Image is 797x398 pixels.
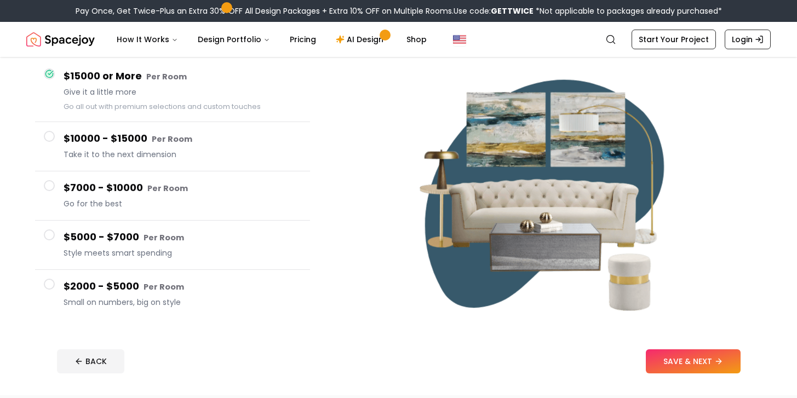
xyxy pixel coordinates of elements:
[632,30,716,49] a: Start Your Project
[26,28,95,50] img: Spacejoy Logo
[64,86,301,97] span: Give it a little more
[646,349,741,373] button: SAVE & NEXT
[152,134,192,145] small: Per Room
[35,122,310,171] button: $10000 - $15000 Per RoomTake it to the next dimension
[64,149,301,160] span: Take it to the next dimension
[398,28,435,50] a: Shop
[64,229,301,245] h4: $5000 - $7000
[146,71,187,82] small: Per Room
[108,28,435,50] nav: Main
[26,28,95,50] a: Spacejoy
[327,28,395,50] a: AI Design
[64,131,301,147] h4: $10000 - $15000
[76,5,722,16] div: Pay Once, Get Twice-Plus an Extra 30% OFF All Design Packages + Extra 10% OFF on Multiple Rooms.
[147,183,188,194] small: Per Room
[491,5,534,16] b: GETTWICE
[64,102,261,111] small: Go all out with premium selections and custom touches
[35,221,310,270] button: $5000 - $7000 Per RoomStyle meets smart spending
[64,198,301,209] span: Go for the best
[453,33,466,46] img: United States
[454,5,534,16] span: Use code:
[35,270,310,319] button: $2000 - $5000 Per RoomSmall on numbers, big on style
[144,281,184,292] small: Per Room
[108,28,187,50] button: How It Works
[64,279,301,295] h4: $2000 - $5000
[64,247,301,258] span: Style meets smart spending
[35,171,310,221] button: $7000 - $10000 Per RoomGo for the best
[725,30,771,49] a: Login
[57,349,124,373] button: BACK
[64,297,301,308] span: Small on numbers, big on style
[281,28,325,50] a: Pricing
[534,5,722,16] span: *Not applicable to packages already purchased*
[64,68,301,84] h4: $15000 or More
[35,60,310,122] button: $15000 or More Per RoomGive it a little moreGo all out with premium selections and custom touches
[26,22,771,57] nav: Global
[64,180,301,196] h4: $7000 - $10000
[189,28,279,50] button: Design Portfolio
[144,232,184,243] small: Per Room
